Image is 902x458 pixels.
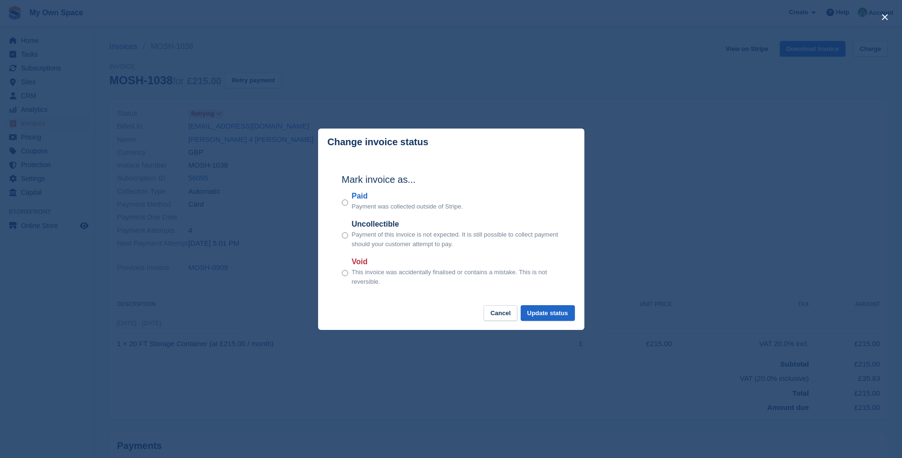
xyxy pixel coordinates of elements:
button: Update status [521,305,575,321]
button: Cancel [484,305,517,321]
label: Paid [352,190,463,202]
label: Uncollectible [352,219,561,230]
p: This invoice was accidentally finalised or contains a mistake. This is not reversible. [352,268,561,286]
p: Payment was collected outside of Stripe. [352,202,463,211]
h2: Mark invoice as... [342,172,561,187]
p: Change invoice status [328,137,428,148]
label: Void [352,256,561,268]
button: close [877,10,892,25]
p: Payment of this invoice is not expected. It is still possible to collect payment should your cust... [352,230,561,249]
